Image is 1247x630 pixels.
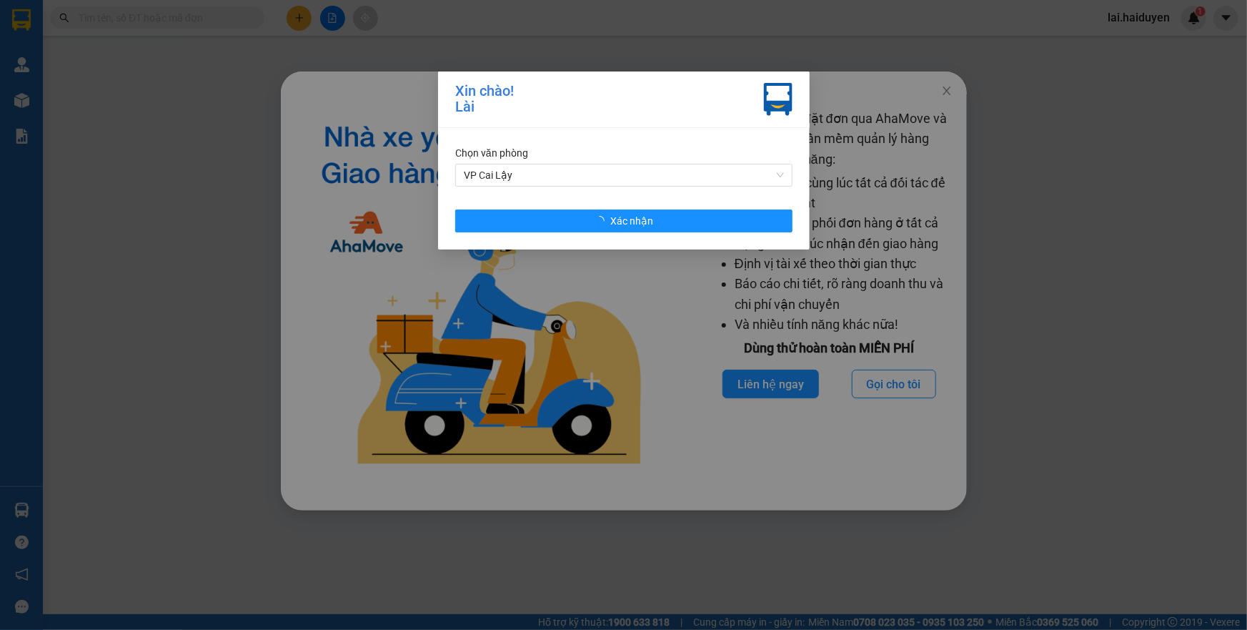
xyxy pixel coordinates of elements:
span: VP Cai Lậy [464,164,784,186]
span: Xác nhận [610,213,653,229]
div: Chọn văn phòng [455,145,793,161]
span: loading [595,216,610,226]
button: Xác nhận [455,210,793,232]
div: Xin chào! Lài [455,83,514,116]
img: vxr-icon [764,83,793,116]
